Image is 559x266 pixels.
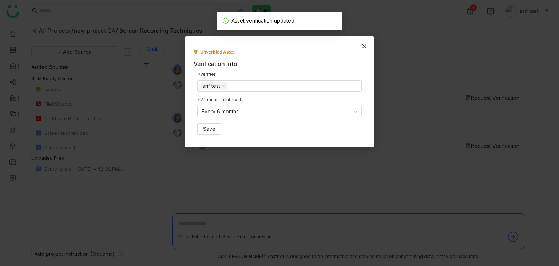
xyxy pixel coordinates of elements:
div: Verification Interval [197,98,362,102]
nz-select-item: Every 6 months [202,106,357,117]
span: Asset verification updated [231,17,294,24]
button: Close [354,36,374,56]
span: Save [203,125,215,133]
img: unverified.svg [194,50,198,54]
span: Unverified Asset [200,49,235,56]
div: Verifier [197,72,362,77]
nz-select-item: arif test [199,82,227,90]
div: arif test [202,82,220,90]
button: Save [197,123,221,135]
div: Verification Info [194,59,365,69]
